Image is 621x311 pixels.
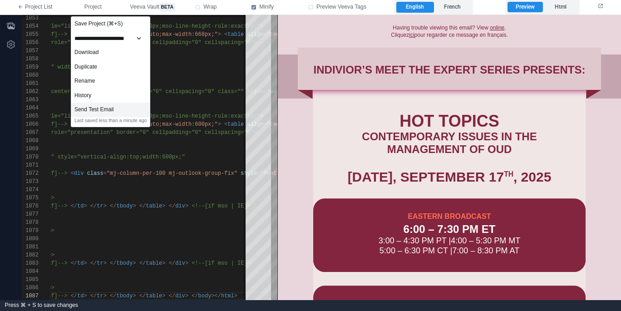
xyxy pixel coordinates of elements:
div: 1057 [22,47,39,55]
div: 1086 [22,284,39,292]
span: class="" width="668px" [28,64,100,70]
div: 1063 [22,96,39,104]
div: Project [71,16,150,127]
div: 1066 [22,120,39,128]
div: 1078 [22,218,39,227]
span: "margin:0px auto;max-width:600px;" [107,121,218,128]
div: 1075 [22,194,39,202]
span: ></ [211,293,221,299]
span: > [162,203,165,209]
span: tbody [116,203,133,209]
span: </ [110,293,116,299]
span: style [87,121,103,128]
span: </ [90,260,97,267]
span: "0" cellspacing="0"> [192,129,257,136]
div: 1061 [22,79,39,88]
span: < [71,170,74,177]
span: </ [169,203,175,209]
div: 1058 [22,55,39,63]
span: Veeva Vault [130,3,175,11]
span: <!--[if mso | IE]> [192,260,251,267]
span: </ [192,293,198,299]
span: "0" cellspacing="0"> [192,39,257,46]
div: 1062 [22,88,39,96]
div: 1065 [22,112,39,120]
span: class="" style="vertical-align:top;width:600px;" [28,154,185,160]
span: div [175,203,185,209]
div: 1059 [22,63,39,71]
span: ing="0" class="" style="width:600px;" width="600" [192,89,352,95]
span: > [103,260,107,267]
span: height-rule:exactly;"> [192,23,263,30]
span: tr [97,203,103,209]
div: 1068 [22,137,39,145]
span: </ [71,293,77,299]
div: 1072 [22,169,39,178]
span: div [74,121,84,128]
span: body [198,293,212,299]
a: History [71,89,150,103]
span: = [103,121,107,128]
span: tr [97,293,103,299]
div: Download [71,45,150,60]
div: 1079 [22,227,39,235]
div: Send Test Email [71,103,150,117]
span: > [84,203,87,209]
span: > [185,260,188,267]
span: "mj-column-per-100 mj-outlook-group-fix" [107,170,237,177]
div: 1054 [22,22,39,30]
div: 1060 [22,71,39,79]
span: > [103,203,107,209]
div: 1069 [22,145,39,153]
span: </ [139,260,146,267]
span: > [218,31,221,38]
span: > [84,293,87,299]
span: div [175,260,185,267]
div: 1071 [22,161,39,169]
div: 1076 [22,202,39,210]
label: French [434,2,471,13]
span: "margin:0px auto;max-width:668px;" [107,31,218,38]
span: > [162,293,165,299]
span: td [77,203,84,209]
iframe: preview [278,15,621,300]
span: </ [71,203,77,209]
span: table [146,260,162,267]
div: 1067 [22,128,39,137]
span: > [185,293,188,299]
span: > [185,203,188,209]
div: 1070 [22,153,39,161]
div: Duplicate [71,60,150,74]
span: < [71,121,74,128]
div: 1084 [22,267,39,276]
span: < [224,31,227,38]
span: > [162,260,165,267]
span: </ [110,260,116,267]
span: table [146,203,162,209]
div: 1083 [22,259,39,267]
span: Wrap [203,3,217,11]
span: div [175,293,185,299]
span: > [103,293,107,299]
span: Minify [259,3,274,11]
span: div [74,170,84,177]
div: 1082 [22,251,39,259]
span: </ [90,293,97,299]
div: 1074 [22,186,39,194]
span: </ [139,293,146,299]
span: </ [110,203,116,209]
span: > [234,293,237,299]
span: tr [97,260,103,267]
span: > [133,260,136,267]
